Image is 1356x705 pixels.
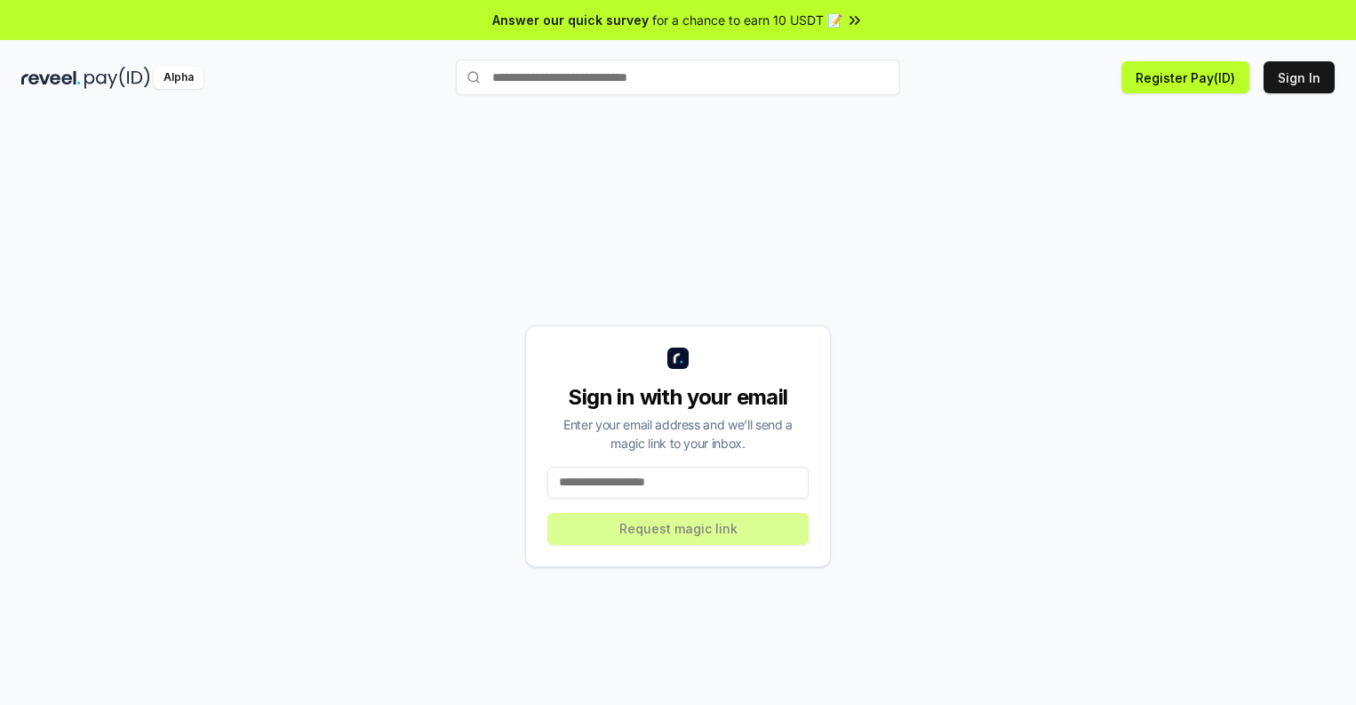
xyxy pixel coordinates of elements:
button: Sign In [1264,61,1335,93]
img: logo_small [667,348,689,369]
button: Register Pay(ID) [1121,61,1249,93]
span: for a chance to earn 10 USDT 📝 [652,11,842,29]
img: reveel_dark [21,67,81,89]
span: Answer our quick survey [492,11,649,29]
div: Sign in with your email [547,383,809,412]
div: Enter your email address and we’ll send a magic link to your inbox. [547,415,809,453]
img: pay_id [84,67,150,89]
div: Alpha [154,67,203,89]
